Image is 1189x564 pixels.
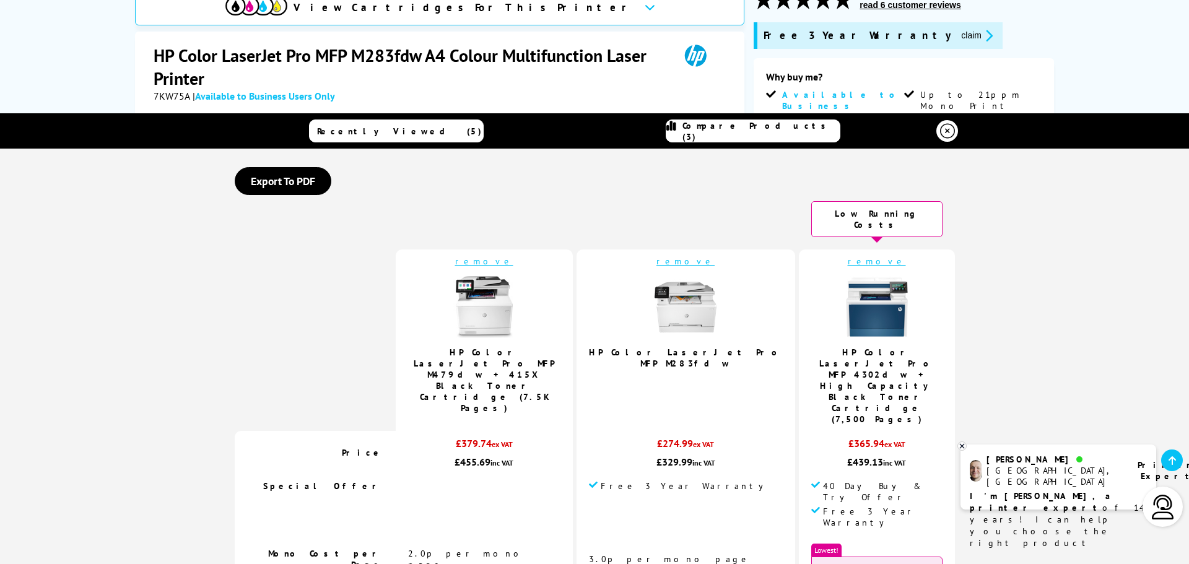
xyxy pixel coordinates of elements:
a: Compare Products (3) [666,119,840,142]
span: / 5 [690,375,703,389]
img: HP-M479dw-FrontFacing-Small.jpg [453,276,515,338]
button: promo-description [957,28,996,43]
div: £379.74 [408,437,560,456]
div: [PERSON_NAME] [986,454,1122,465]
h1: HP Color LaserJet Pro MFP M283fdw A4 Colour Multifunction Laser Printer [154,44,668,90]
span: Available to Business Users Only [782,89,900,123]
span: ex VAT [693,440,714,449]
span: Compare Products (3) [682,120,840,142]
span: Available to Business Users Only [195,90,335,102]
a: remove [656,256,715,267]
div: [GEOGRAPHIC_DATA], [GEOGRAPHIC_DATA] [986,465,1122,487]
img: ashley-livechat.png [970,460,982,482]
a: HP Color LaserJet Pro MFP M283fdw [589,347,782,369]
div: £274.99 [589,437,783,456]
span: View Cartridges For This Printer [294,1,634,14]
span: Recently Viewed (5) [317,126,482,137]
img: HP-4302dw-Front-Main-Small.jpg [846,276,908,338]
span: Free 3 Year Warranty [764,28,951,43]
a: Recently Viewed (5) [309,119,484,142]
div: Why buy me? [766,71,1042,89]
a: remove [848,256,906,267]
span: Up to 21ppm Mono Print [920,89,1039,111]
a: HP Color LaserJet Pro MFP M479dw + 415X Black Toner Cartridge (7.5K Pages) [414,347,554,414]
p: of 14 years! I can help you choose the right product [970,490,1147,549]
img: HP-M283fdw-Front-Small.jpg [655,276,716,338]
span: Special Offer [263,480,383,492]
span: inc VAT [883,458,906,467]
span: Price [342,447,383,458]
b: I'm [PERSON_NAME], a printer expert [970,490,1114,513]
span: 7KW75A [154,90,190,102]
a: HP Color LaserJet Pro MFP 4302dw + High Capacity Black Toner Cartridge (7,500 Pages) [819,347,934,425]
div: £439.13 [811,456,943,468]
img: user-headset-light.svg [1151,495,1175,519]
span: Free 3 Year Warranty [823,506,943,528]
div: £455.69 [408,456,560,468]
span: Lowest! [811,544,842,557]
div: Low Running Costs [811,201,943,237]
span: 4.9 [675,375,690,389]
span: inc VAT [490,458,513,467]
span: 40 Day Buy & Try Offer [823,480,943,503]
span: ex VAT [492,440,513,449]
div: £365.94 [811,437,943,456]
span: inc VAT [692,458,715,467]
img: HP [667,44,724,67]
span: | [193,90,335,102]
a: remove [455,256,513,267]
div: £329.99 [589,456,783,468]
span: ex VAT [884,440,905,449]
span: Free 3 Year Warranty [601,480,772,492]
a: Export To PDF [235,167,331,195]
